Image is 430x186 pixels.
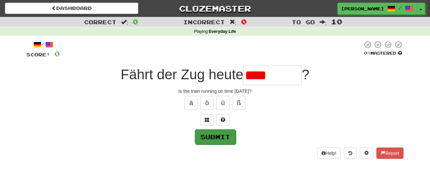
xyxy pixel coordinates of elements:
span: : [320,19,327,25]
div: Is the train running on time [DATE]? [26,88,404,94]
span: Fährt der Zug heute [121,67,243,82]
span: Incorrect [183,19,225,25]
button: Single letter hint - you only get 1 per sentence and score half the points! alt+h [216,114,230,126]
div: / [26,40,60,49]
span: : [121,19,128,25]
button: ö [200,96,214,110]
button: ä [185,96,198,110]
a: Dashboard [5,3,138,14]
span: To go [292,19,315,25]
a: Clozemaster [148,3,281,14]
button: Help! [317,148,341,159]
span: / [399,5,402,10]
span: 0 % [364,50,370,56]
div: Mastered [363,50,404,56]
span: 10 [331,18,342,26]
span: ? [302,67,309,82]
strong: Everyday Life [209,29,236,34]
span: 0 [241,18,247,26]
span: [PERSON_NAME] [341,6,384,12]
button: ü [216,96,230,110]
span: : [230,19,237,25]
span: Correct [84,19,116,25]
button: Round history (alt+y) [344,148,357,159]
a: [PERSON_NAME] / [337,3,417,15]
span: Score: [26,52,50,57]
span: 0 [54,49,60,58]
button: Switch sentence to multiple choice alt+p [200,114,214,126]
button: Report [376,148,404,159]
span: 0 [133,18,138,26]
button: Submit [195,129,236,145]
button: ß [232,96,245,110]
